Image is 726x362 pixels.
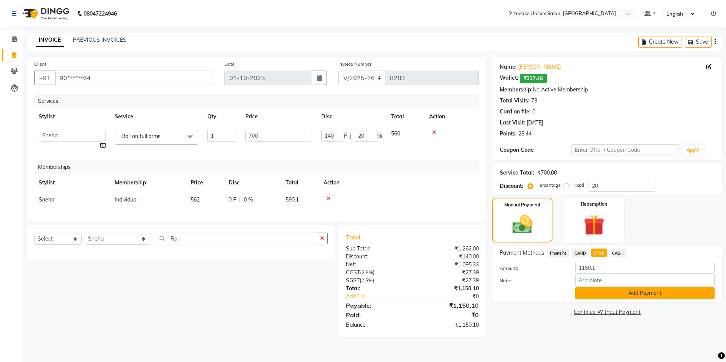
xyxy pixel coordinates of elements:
div: ( ) [340,269,412,277]
span: | [350,132,352,140]
span: Total [346,233,363,241]
span: ₹337.48 [520,74,547,83]
input: Search [156,233,317,244]
span: SGST [346,277,360,284]
span: CARD [572,249,588,257]
div: 0 [532,108,535,116]
label: Invoice Number [338,61,371,68]
div: Coupon Code [500,146,571,154]
div: Total: [340,285,412,293]
div: ₹0 [425,293,485,301]
div: Paid: [340,310,412,320]
th: Stylist [34,108,110,125]
div: Payable: [340,301,412,310]
div: Points: [500,130,517,138]
img: logo [19,3,71,24]
div: ₹1,150.10 [412,285,485,293]
span: 0 % [244,196,253,204]
span: Individual [115,196,137,203]
div: ₹0 [412,310,485,320]
span: 560 [391,130,400,137]
span: % [377,132,382,140]
button: Create New [638,36,682,48]
th: Price [186,174,224,191]
div: Name: [500,63,517,71]
div: Total Visits: [500,97,530,105]
div: 28.44 [518,130,532,138]
a: x [161,133,164,140]
label: Redemption [581,201,607,208]
span: 2.5% [361,269,373,275]
span: CASH [610,249,626,257]
th: Price [241,108,317,125]
span: 2.5% [361,277,372,283]
th: Stylist [34,174,110,191]
input: Amount [575,262,715,274]
button: Save [685,36,712,48]
div: ( ) [340,277,412,285]
label: Note: [494,277,570,284]
input: Enter Offer / Coupon Code [571,144,679,156]
div: Membership: [500,86,533,94]
label: Manual Payment [504,201,541,208]
input: Add Note [575,275,715,286]
a: PREVIOUS INVOICES [73,36,126,43]
th: Qty [203,108,241,125]
div: ₹140.00 [412,253,485,261]
div: Discount: [500,182,523,190]
span: 562 [191,196,200,203]
div: ₹27.39 [412,269,485,277]
input: Search by Name/Mobile/Email/Code [55,71,213,85]
th: Total [387,108,425,125]
label: Client [34,61,46,68]
th: Action [425,108,479,125]
label: Amount: [494,265,570,272]
div: 73 [531,97,537,105]
a: [PERSON_NAME] [518,63,561,71]
div: ₹1,262.00 [412,245,485,253]
div: ₹1,095.33 [412,261,485,269]
div: Wallet: [500,74,518,83]
img: _gift.svg [577,212,611,238]
label: Date [224,61,235,68]
div: Service Total: [500,169,534,177]
div: ₹1,150.10 [412,321,485,329]
th: Disc [317,108,387,125]
span: 590.1 [286,196,299,203]
div: Memberships [35,160,485,174]
div: [DATE] [527,119,543,127]
th: Disc [224,174,281,191]
button: Apply [682,145,704,156]
label: Percentage [537,182,561,189]
th: Total [281,174,319,191]
span: | [239,196,241,204]
div: Balance : [340,321,412,329]
button: Add Payment [575,287,715,299]
div: Services [35,94,485,108]
div: No Active Membership [500,86,715,94]
div: ₹1,150.10 [412,301,485,310]
b: 08047224946 [84,3,117,24]
div: Net: [340,261,412,269]
span: 0 F [229,196,236,204]
span: Payment Methods [500,249,544,257]
div: ₹700.00 [537,169,557,177]
div: ₹27.39 [412,277,485,285]
label: Fixed [573,182,584,189]
div: Sub Total: [340,245,412,253]
a: Add Tip [340,293,425,301]
button: +91 [34,71,55,85]
span: PhonePe [547,249,569,257]
th: Action [319,174,479,191]
span: GPay [591,249,607,257]
a: INVOICE [36,33,64,47]
span: F [344,132,347,140]
img: _cash.svg [506,213,539,236]
div: Discount: [340,253,412,261]
span: Roll on full arms [122,133,161,140]
a: Continue Without Payment [494,308,721,316]
div: Last Visit: [500,119,525,127]
div: Card on file: [500,108,531,116]
th: Service [110,108,203,125]
span: Sneha [39,196,54,203]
